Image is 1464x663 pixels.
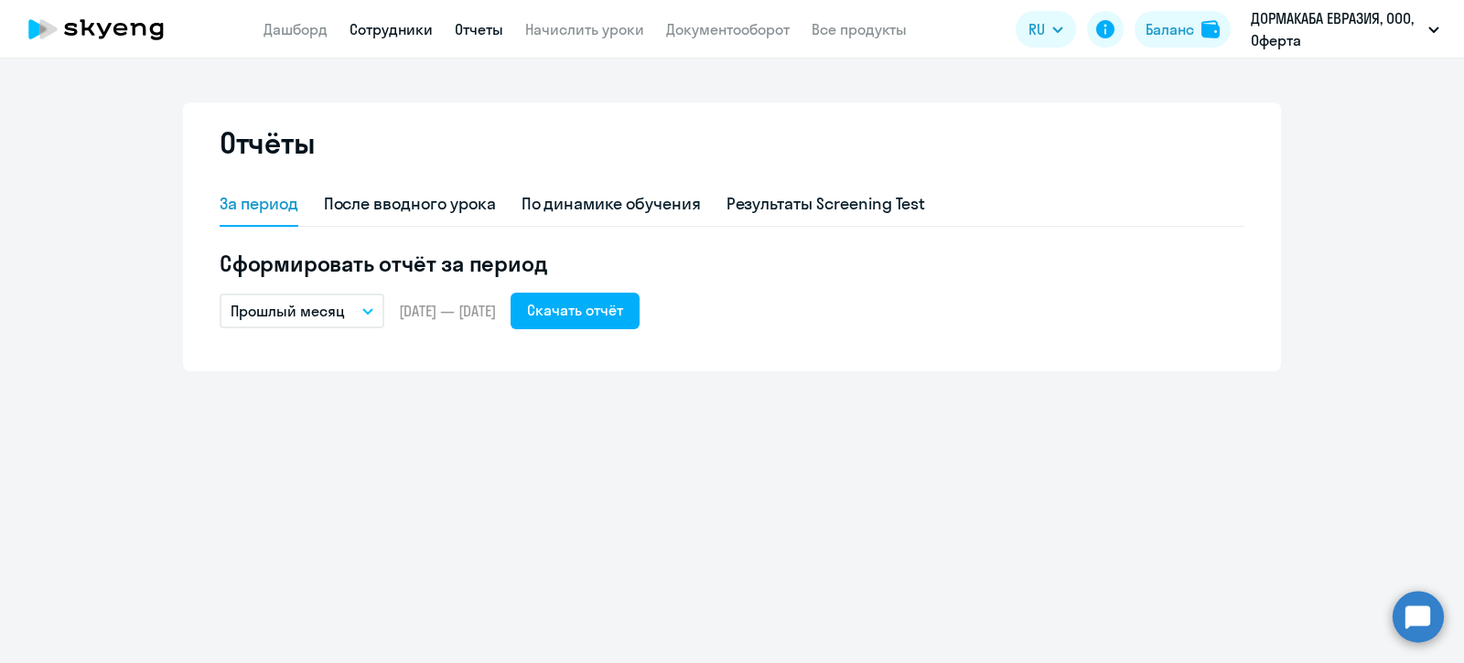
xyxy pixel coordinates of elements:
[1251,7,1421,51] p: ДОРМАКАБА ЕВРАЗИЯ, ООО, Оферта
[324,192,496,216] div: После вводного урока
[220,294,384,328] button: Прошлый месяц
[220,249,1244,278] h5: Сформировать отчёт за период
[220,124,315,161] h2: Отчёты
[1135,11,1231,48] button: Балансbalance
[220,192,298,216] div: За период
[1028,18,1045,40] span: RU
[527,299,623,321] div: Скачать отчёт
[231,300,345,322] p: Прошлый месяц
[525,20,644,38] a: Начислить уроки
[1201,20,1220,38] img: balance
[522,192,701,216] div: По динамике обучения
[1242,7,1448,51] button: ДОРМАКАБА ЕВРАЗИЯ, ООО, Оферта
[1016,11,1076,48] button: RU
[264,20,328,38] a: Дашборд
[812,20,907,38] a: Все продукты
[511,293,640,329] button: Скачать отчёт
[1146,18,1194,40] div: Баланс
[666,20,790,38] a: Документооборот
[350,20,433,38] a: Сотрудники
[455,20,503,38] a: Отчеты
[399,301,496,321] span: [DATE] — [DATE]
[727,192,926,216] div: Результаты Screening Test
